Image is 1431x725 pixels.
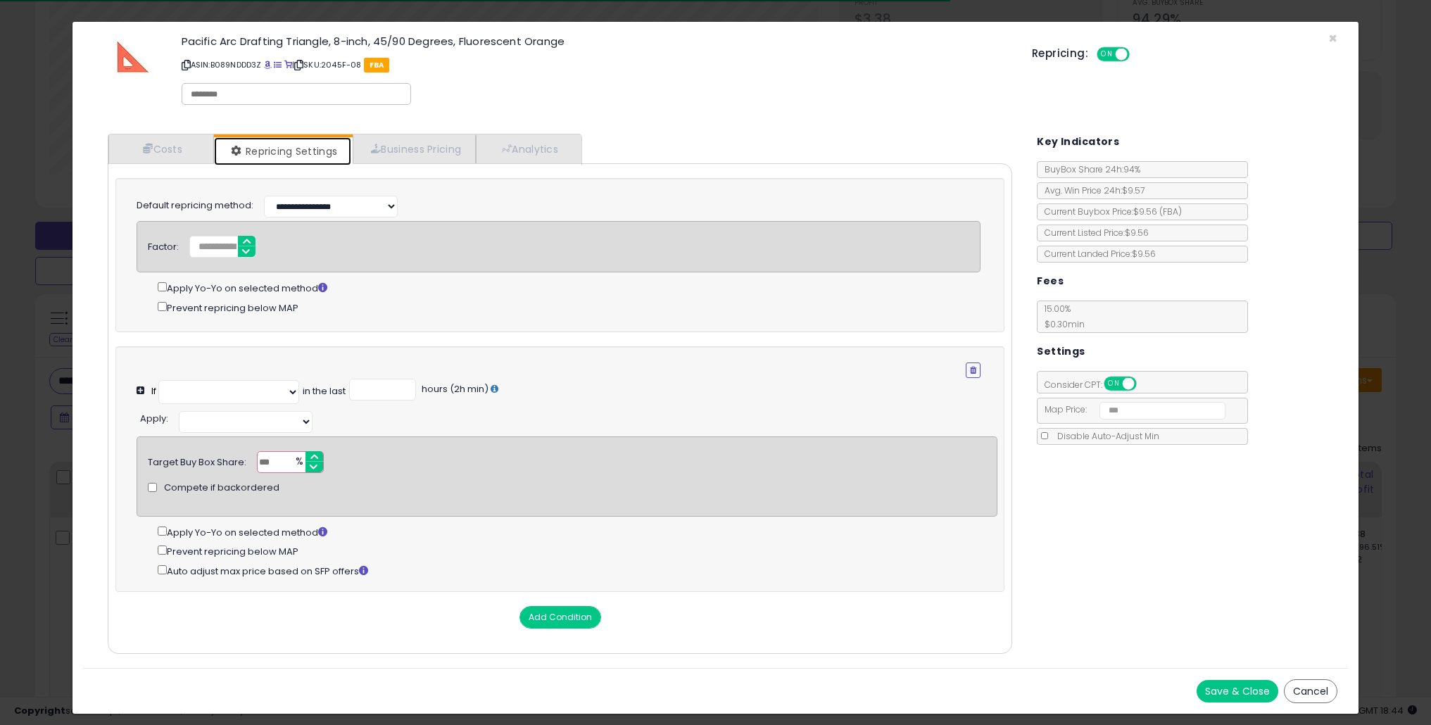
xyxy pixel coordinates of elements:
span: Map Price: [1038,403,1225,415]
p: ASIN: B089NDDD3Z | SKU: 2045F-08 [182,53,1011,76]
button: Add Condition [519,606,601,629]
span: × [1328,28,1337,49]
h5: Key Indicators [1037,133,1119,151]
a: All offer listings [274,59,282,70]
a: Repricing Settings [214,137,352,165]
label: Default repricing method: [137,199,253,213]
i: Remove Condition [970,366,976,374]
span: Apply [140,412,166,425]
span: ( FBA ) [1159,206,1182,217]
span: FBA [364,58,390,72]
span: hours (2h min) [420,382,488,396]
span: OFF [1135,378,1157,390]
button: Save & Close [1197,680,1278,702]
span: Disable Auto-Adjust Min [1050,430,1159,442]
div: Apply Yo-Yo on selected method [158,524,998,540]
a: Costs [108,134,214,163]
span: $0.30 min [1038,318,1085,330]
h3: Pacific Arc Drafting Triangle, 8-inch, 45/90 Degrees, Fluorescent Orange [182,36,1011,46]
div: : [140,408,168,426]
span: Avg. Win Price 24h: $9.57 [1038,184,1145,196]
div: in the last [303,385,346,398]
span: Compete if backordered [164,481,279,495]
span: $9.56 [1133,206,1182,217]
div: Prevent repricing below MAP [158,299,981,315]
span: Consider CPT: [1038,379,1155,391]
span: 15.00 % [1038,303,1085,330]
span: Current Buybox Price: [1038,206,1182,217]
h5: Fees [1037,272,1064,290]
span: % [287,452,310,473]
span: BuyBox Share 24h: 94% [1038,163,1140,175]
span: ON [1098,49,1116,61]
a: Business Pricing [353,134,476,163]
span: Current Landed Price: $9.56 [1038,248,1156,260]
a: BuyBox page [264,59,272,70]
a: Analytics [476,134,580,163]
span: ON [1106,378,1123,390]
a: Your listing only [284,59,292,70]
div: Auto adjust max price based on SFP offers [158,562,998,579]
h5: Repricing: [1032,48,1088,59]
span: OFF [1127,49,1149,61]
div: Apply Yo-Yo on selected method [158,279,981,296]
span: Current Listed Price: $9.56 [1038,227,1149,239]
div: Factor: [148,236,179,254]
h5: Settings [1037,343,1085,360]
div: Target Buy Box Share: [148,451,246,469]
div: Prevent repricing below MAP [158,543,998,559]
img: 31VA-zS7kfL._SL60_.jpg [111,36,153,78]
button: Cancel [1284,679,1337,703]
